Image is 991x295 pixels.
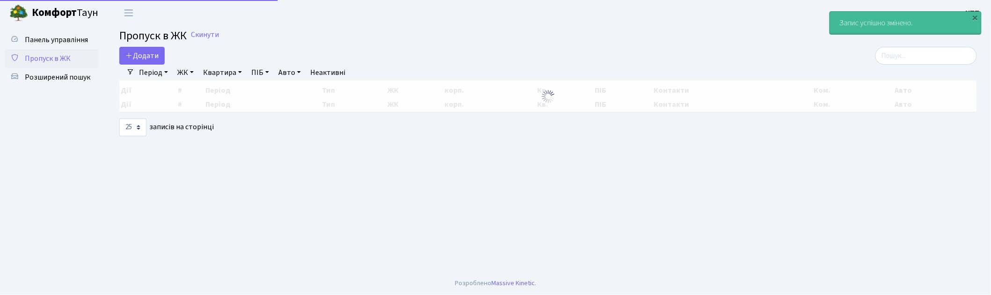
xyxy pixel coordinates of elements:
a: Скинути [191,30,219,39]
a: Розширений пошук [5,68,98,87]
div: Розроблено . [455,278,536,288]
a: Неактивні [306,65,349,81]
a: Massive Kinetic [491,278,535,288]
span: Додати [125,51,159,61]
span: Панель управління [25,35,88,45]
select: записів на сторінці [119,118,146,136]
img: Обробка... [541,89,556,104]
a: Авто [275,65,305,81]
input: Пошук... [875,47,977,65]
span: Таун [32,5,98,21]
a: Період [135,65,172,81]
a: Панель управління [5,30,98,49]
div: Запис успішно змінено. [830,12,981,34]
label: записів на сторінці [119,118,214,136]
span: Пропуск в ЖК [25,53,71,64]
button: Переключити навігацію [117,5,140,21]
a: ПІБ [248,65,273,81]
div: × [971,13,980,22]
a: Пропуск в ЖК [5,49,98,68]
b: КПП [966,8,980,18]
b: Комфорт [32,5,77,20]
span: Пропуск в ЖК [119,28,187,44]
a: Квартира [199,65,246,81]
a: Додати [119,47,165,65]
img: logo.png [9,4,28,22]
a: ЖК [174,65,197,81]
span: Розширений пошук [25,72,90,82]
a: КПП [966,7,980,19]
